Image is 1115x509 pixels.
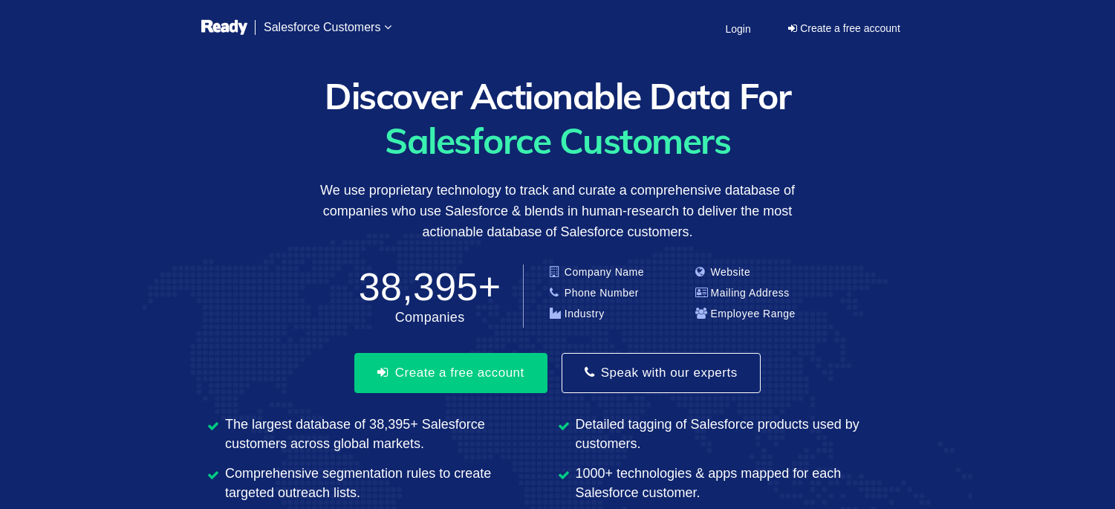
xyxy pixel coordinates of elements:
[264,21,380,33] span: Salesforce Customers
[550,285,696,306] li: Phone Number
[207,415,558,453] li: The largest database of 38,395+ Salesforce customers across global markets.
[695,306,842,327] li: Employee Range
[207,464,558,502] li: Comprehensive segmentation rules to create targeted outreach lists.
[255,7,400,48] a: Salesforce Customers
[131,118,985,163] span: Salesforce Customers
[131,74,985,163] h1: Discover Actionable Data For
[395,310,465,325] span: Companies
[725,23,750,35] span: Login
[558,415,908,453] li: Detailed tagging of Salesforce products used by customers.
[562,353,760,393] button: Speak with our experts
[354,353,547,393] button: Create a free account
[695,285,842,306] li: Mailing Address
[778,16,911,40] a: Create a free account
[550,306,696,327] li: Industry
[550,265,696,285] li: Company Name
[201,19,248,37] img: logo
[558,464,908,502] li: 1000+ technologies & apps mapped for each Salesforce customer.
[716,10,759,48] a: Login
[359,265,501,308] span: 38,395+
[131,166,985,242] p: We use proprietary technology to track and curate a comprehensive database of companies who use S...
[695,265,842,285] li: Website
